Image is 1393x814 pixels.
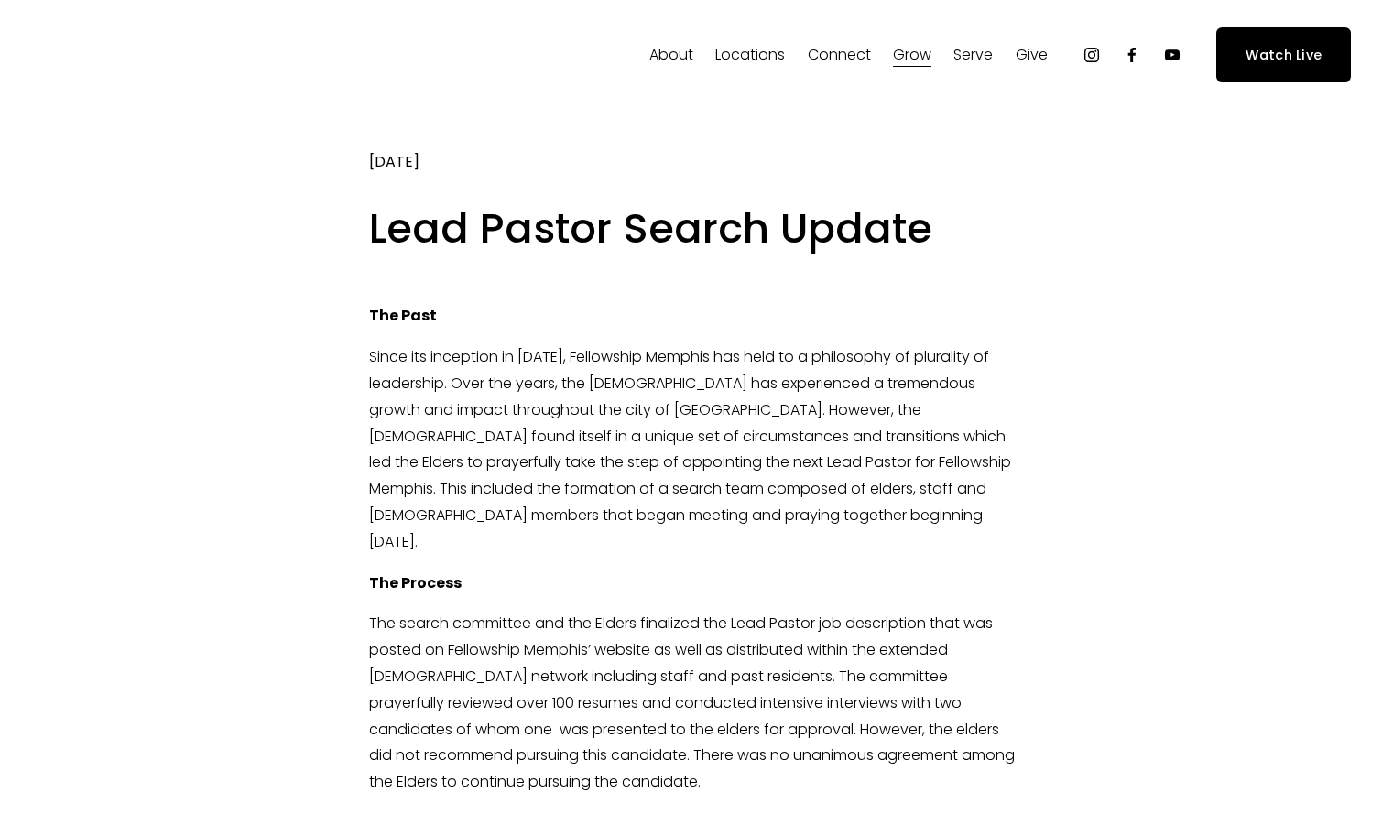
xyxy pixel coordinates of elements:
img: Fellowship Memphis [42,37,298,73]
a: Watch Live [1216,27,1351,81]
a: Instagram [1083,46,1101,64]
p: Since its inception in [DATE], Fellowship Memphis has held to a philosophy of plurality of leader... [369,344,1024,555]
a: folder dropdown [953,40,993,70]
a: YouTube [1163,46,1181,64]
a: folder dropdown [1016,40,1048,70]
strong: The Process [369,572,462,593]
span: About [649,42,693,69]
span: Give [1016,42,1048,69]
strong: The Past [369,305,437,326]
a: folder dropdown [893,40,931,70]
span: Connect [808,42,871,69]
a: folder dropdown [649,40,693,70]
p: The search committee and the Elders finalized the Lead Pastor job description that was posted on ... [369,611,1024,796]
span: Grow [893,42,931,69]
span: Serve [953,42,993,69]
a: Facebook [1123,46,1141,64]
span: [DATE] [369,151,419,172]
a: folder dropdown [715,40,785,70]
h1: Lead Pastor Search Update [369,201,1024,258]
a: folder dropdown [808,40,871,70]
span: Locations [715,42,785,69]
